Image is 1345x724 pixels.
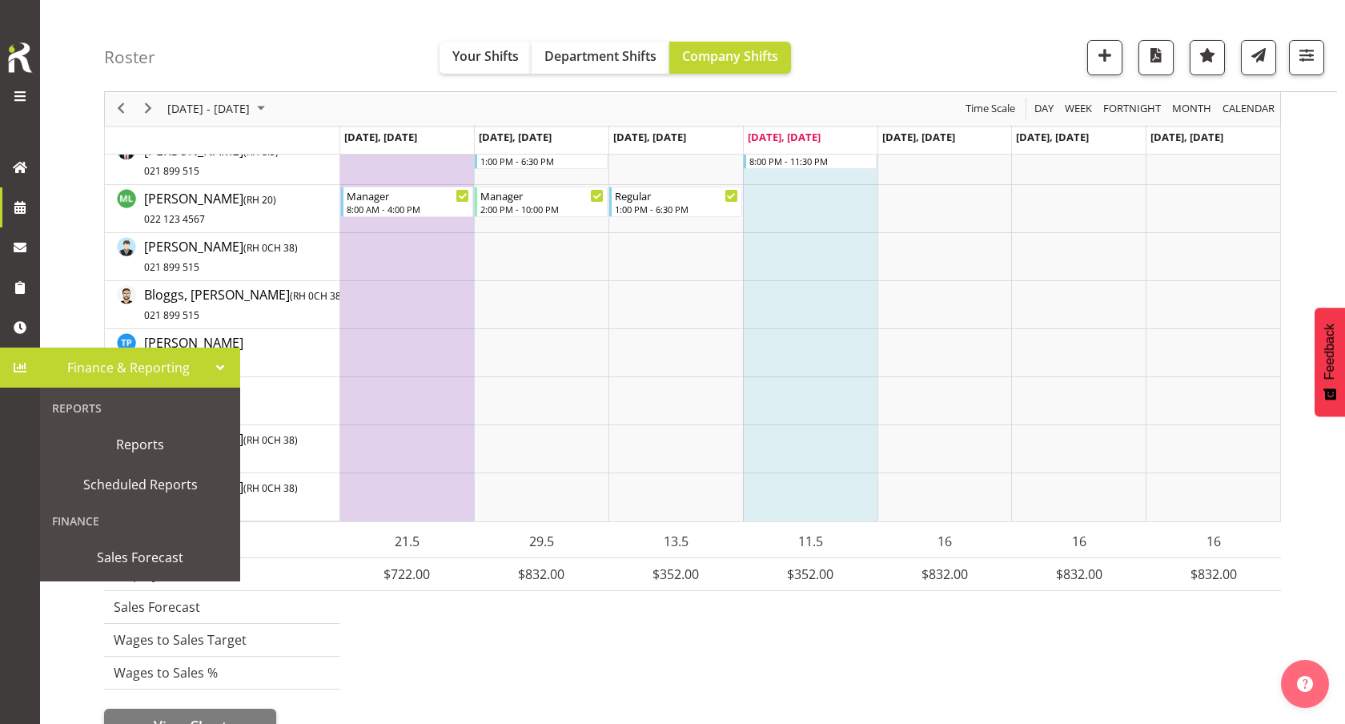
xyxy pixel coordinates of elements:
span: Time Scale [964,99,1017,119]
span: 021 899 515 [144,164,199,178]
div: 8:00 AM - 4:00 PM [347,203,470,215]
td: $722.00 [339,557,474,590]
td: 29.5 [474,525,608,558]
div: 8:00 PM - 11:30 PM [749,155,873,167]
span: Fortnight [1102,99,1162,119]
div: Manager [480,187,604,203]
span: [PERSON_NAME] [144,238,298,275]
span: [DATE], [DATE] [748,130,821,144]
td: $832.00 [1146,557,1281,590]
span: [DATE], [DATE] [1150,130,1223,144]
div: Regular [615,187,738,203]
span: Month [1170,99,1213,119]
td: $352.00 [743,557,877,590]
button: Company Shifts [669,42,791,74]
td: 16 [1146,525,1281,558]
button: September 2025 [165,99,272,119]
span: Sales Forecast [52,545,228,569]
td: Wages to Sales % [104,656,339,689]
div: Finance [44,505,236,537]
td: 11.5 [743,525,877,558]
a: [PERSON_NAME](RH 20)022 123 4567 [144,189,276,227]
span: Finance & Reporting [48,356,208,380]
span: Department Shifts [544,47,656,65]
span: [DATE], [DATE] [344,130,417,144]
button: Highlight an important date within the roster. [1190,40,1225,75]
div: next period [134,92,162,126]
span: ( CH 38) [243,433,298,447]
span: RH 0 [293,289,314,303]
span: ( CH 38) [243,481,298,495]
button: Fortnight [1101,99,1164,119]
span: [DATE], [DATE] [1016,130,1089,144]
button: Filter Shifts [1289,40,1324,75]
button: Department Shifts [532,42,669,74]
span: 022 123 4567 [144,212,205,226]
div: previous period [107,92,134,126]
span: ( CH 38) [290,289,344,303]
button: Send a list of all shifts for the selected filtered period to all rostered employees. [1241,40,1276,75]
span: calendar [1221,99,1276,119]
button: Timeline Week [1062,99,1095,119]
span: 021 899 515 [144,308,199,322]
td: Sales Forecast [104,590,339,623]
button: Your Shifts [440,42,532,74]
div: 1:00 PM - 6:30 PM [615,203,738,215]
span: [PERSON_NAME] [144,142,279,179]
a: [PERSON_NAME]027 362 4358 [144,333,243,372]
div: Little, Mike"s event - Regular Begin From Wednesday, September 24, 2025 at 1:00:00 PM GMT+07:00 E... [609,187,742,217]
h4: Roster [104,48,155,66]
td: Pham, Thang resource [105,329,340,377]
div: 2:00 PM - 10:00 PM [480,203,604,215]
a: [PERSON_NAME](RH 8.5)021 899 515 [144,141,279,179]
button: Timeline Month [1170,99,1215,119]
span: Reports [52,432,228,457]
a: Bloggs, [PERSON_NAME](RH 0CH 38)021 899 515 [144,285,344,324]
div: Reports [44,392,236,424]
span: 021 899 515 [144,260,199,274]
button: Add a new shift [1087,40,1122,75]
a: Reports [44,424,236,465]
span: Your Shifts [452,47,519,65]
td: 13.5 [608,525,743,558]
span: Company Shifts [682,47,778,65]
span: RH 0 [247,481,267,495]
td: Little, Mike resource [105,185,340,233]
td: $352.00 [608,557,743,590]
td: 21.5 [339,525,474,558]
td: Wages to Sales Target [104,623,339,656]
span: ( CH 38) [243,241,298,255]
button: Download a PDF of the roster according to the set date range. [1138,40,1174,75]
span: Feedback [1323,324,1337,380]
td: $832.00 [877,557,1012,590]
td: $832.00 [1012,557,1146,590]
td: Green, Fred resource [105,137,340,185]
span: [DATE] - [DATE] [166,99,251,119]
img: Rosterit icon logo [4,40,36,75]
span: Bloggs, [PERSON_NAME] [144,286,344,323]
button: Timeline Day [1032,99,1057,119]
span: RH 0 [247,241,267,255]
td: Bloggs, Joe resource [105,281,340,329]
div: Little, Mike"s event - Manager Begin From Tuesday, September 23, 2025 at 2:00:00 PM GMT+07:00 End... [475,187,608,217]
button: Time Scale [963,99,1018,119]
span: [PERSON_NAME] [144,334,243,371]
span: [DATE], [DATE] [479,130,552,144]
div: Manager [347,187,470,203]
a: Sales Forecast [44,537,236,577]
div: September 22 - 28, 2025 [162,92,275,126]
button: Next [138,99,159,119]
div: 1:00 PM - 6:30 PM [480,155,604,167]
td: 16 [1012,525,1146,558]
a: Finance & Reporting [40,348,240,388]
span: RH 20 [247,193,273,207]
a: [PERSON_NAME](RH 0CH 38)021 899 515 [144,237,298,276]
span: Week [1063,99,1094,119]
td: Black, Ian resource [105,233,340,281]
div: Little, Mike"s event - Manager Begin From Monday, September 22, 2025 at 8:00:00 AM GMT+07:00 Ends... [341,187,474,217]
span: [DATE], [DATE] [882,130,955,144]
button: Month [1220,99,1278,119]
span: [PERSON_NAME] [144,190,276,227]
span: RH 0 [247,433,267,447]
span: Day [1033,99,1055,119]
